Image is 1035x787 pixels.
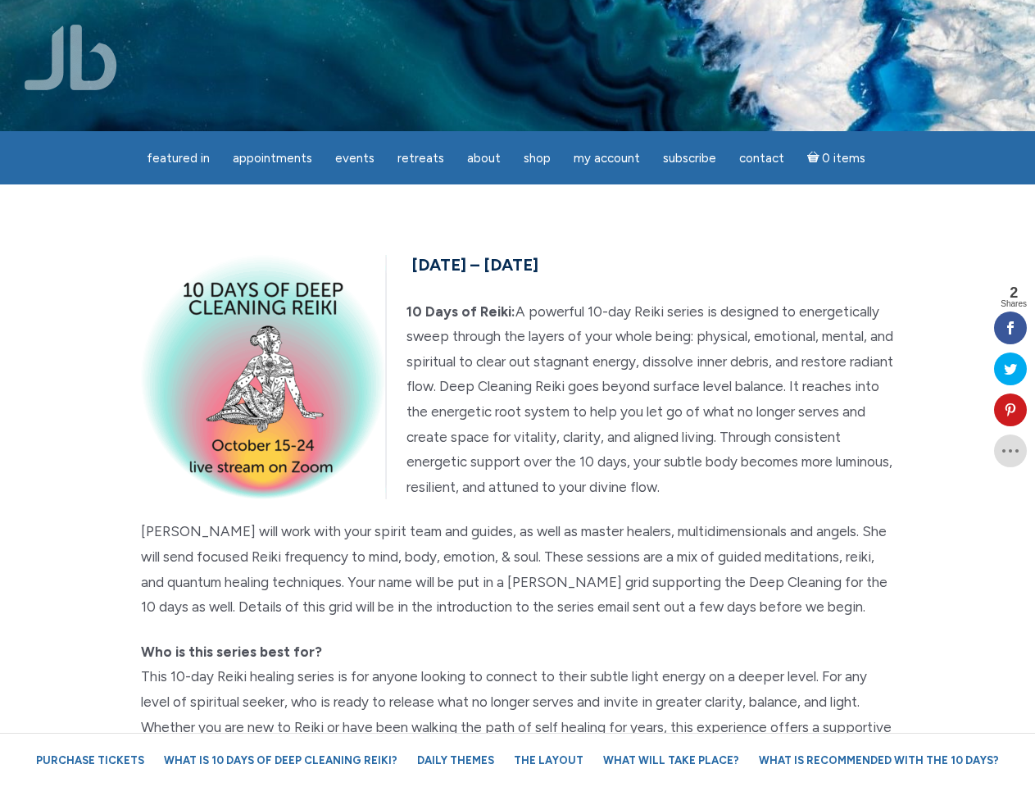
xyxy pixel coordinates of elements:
[141,644,322,660] strong: Who is this series best for?
[411,255,538,275] span: [DATE] – [DATE]
[751,746,1007,775] a: What is recommended with the 10 Days?
[406,303,515,320] strong: 10 Days of Reiki:
[137,143,220,175] a: featured in
[1001,300,1027,308] span: Shares
[739,151,784,166] span: Contact
[467,151,501,166] span: About
[141,299,895,500] p: A powerful 10-day Reiki series is designed to energetically sweep through the layers of your whol...
[822,152,865,165] span: 0 items
[147,151,210,166] span: featured in
[388,143,454,175] a: Retreats
[141,519,895,619] p: [PERSON_NAME] will work with your spirit team and guides, as well as master healers, multidimensi...
[156,746,406,775] a: What is 10 Days of Deep Cleaning Reiki?
[524,151,551,166] span: Shop
[514,143,561,175] a: Shop
[574,151,640,166] span: My Account
[653,143,726,175] a: Subscribe
[397,151,444,166] span: Retreats
[233,151,312,166] span: Appointments
[663,151,716,166] span: Subscribe
[28,746,152,775] a: Purchase Tickets
[335,151,375,166] span: Events
[807,151,823,166] i: Cart
[1001,285,1027,300] span: 2
[564,143,650,175] a: My Account
[595,746,747,775] a: What will take place?
[409,746,502,775] a: Daily Themes
[797,141,876,175] a: Cart0 items
[457,143,511,175] a: About
[223,143,322,175] a: Appointments
[729,143,794,175] a: Contact
[25,25,117,90] img: Jamie Butler. The Everyday Medium
[325,143,384,175] a: Events
[506,746,592,775] a: The Layout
